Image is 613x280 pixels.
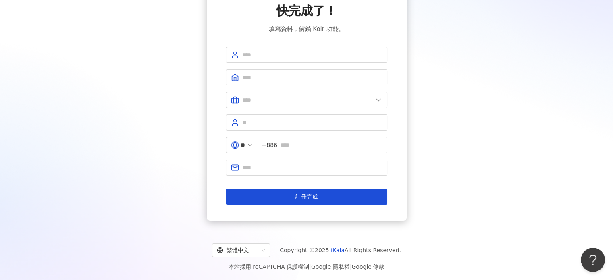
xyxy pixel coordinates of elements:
[350,263,352,270] span: |
[280,245,401,255] span: Copyright © 2025 All Rights Reserved.
[262,141,277,149] span: +886
[276,2,337,19] span: 快完成了！
[217,244,258,257] div: 繁體中文
[581,248,605,272] iframe: Help Scout Beacon - Open
[268,24,344,34] span: 填寫資料，解鎖 Kolr 功能。
[229,262,384,272] span: 本站採用 reCAPTCHA 保護機制
[351,263,384,270] a: Google 條款
[226,189,387,205] button: 註冊完成
[331,247,345,253] a: iKala
[295,193,318,200] span: 註冊完成
[311,263,350,270] a: Google 隱私權
[309,263,311,270] span: |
